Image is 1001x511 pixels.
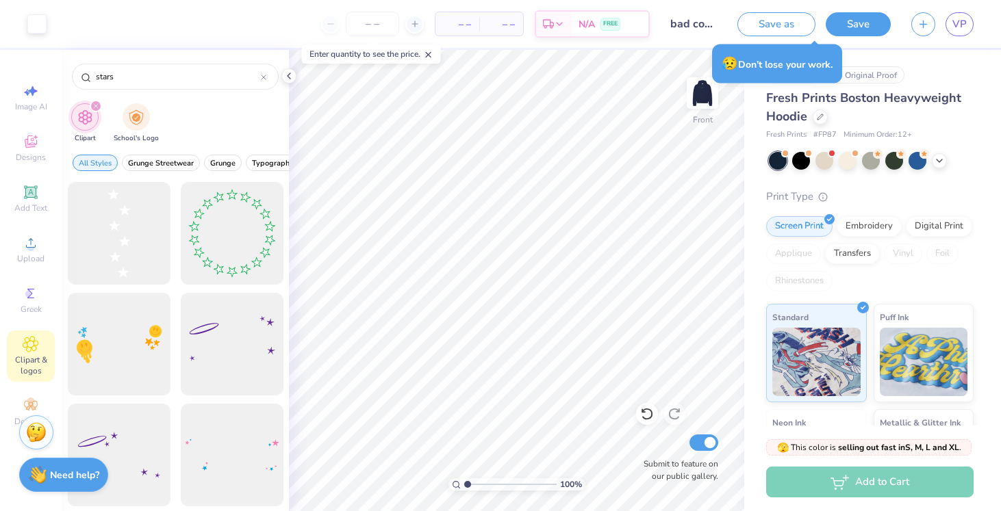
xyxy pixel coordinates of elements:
button: Save as [737,12,815,36]
span: Minimum Order: 12 + [844,129,912,141]
span: Typography [252,158,294,168]
span: Greek [21,304,42,315]
div: Rhinestones [766,271,833,291]
strong: selling out fast in S, M, L and XL [838,442,959,453]
span: Upload [17,253,45,264]
span: All Styles [79,158,112,168]
span: School's Logo [114,133,159,144]
div: filter for School's Logo [114,103,159,144]
div: filter for Clipart [71,103,99,144]
div: Print Type [766,189,974,205]
div: Transfers [825,244,880,264]
div: Embroidery [837,216,902,237]
img: Front [689,79,716,107]
span: Image AI [15,101,47,112]
strong: Need help? [50,469,99,482]
span: Designs [16,152,46,163]
input: Untitled Design [660,10,727,38]
span: Standard [772,310,809,324]
span: Clipart & logos [7,354,55,376]
div: Screen Print [766,216,833,237]
span: 100 % [560,478,582,490]
span: N/A [579,17,595,31]
button: filter button [71,103,99,144]
span: Fresh Prints [766,129,807,141]
div: Foil [926,244,959,264]
button: Save [826,12,891,36]
img: Clipart Image [77,109,93,125]
input: Try "Stars" [94,70,261,83]
span: Clipart [75,133,96,144]
span: – – [444,17,471,31]
span: – – [487,17,515,31]
button: filter button [114,103,159,144]
span: Metallic & Glitter Ink [880,415,961,430]
div: Enter quantity to see the price. [302,44,441,64]
button: filter button [204,155,242,171]
span: Puff Ink [880,310,909,324]
span: Grunge Streetwear [128,158,194,168]
span: FREE [603,19,618,29]
span: Decorate [14,416,47,427]
span: 🫣 [777,441,789,454]
span: Add Text [14,202,47,213]
button: filter button [246,155,300,171]
img: Standard [772,328,861,396]
span: 😥 [722,55,738,73]
span: Neon Ink [772,415,806,430]
span: Fresh Prints Boston Heavyweight Hoodie [766,90,961,125]
div: Digital Print [906,216,972,237]
img: Puff Ink [880,328,968,396]
button: filter button [122,155,200,171]
div: Vinyl [884,244,922,264]
span: This color is . [777,441,961,454]
a: VP [946,12,974,36]
img: School's Logo Image [129,109,144,125]
div: Don’t lose your work. [712,44,842,83]
input: – – [346,12,399,36]
span: Grunge [210,158,236,168]
div: Applique [766,244,821,264]
div: Front [693,114,713,126]
span: # FP87 [813,129,837,141]
span: VP [952,16,967,32]
button: filter button [73,155,118,171]
div: Original Proof [828,66,904,83]
label: Submit to feature on our public gallery. [636,458,718,482]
